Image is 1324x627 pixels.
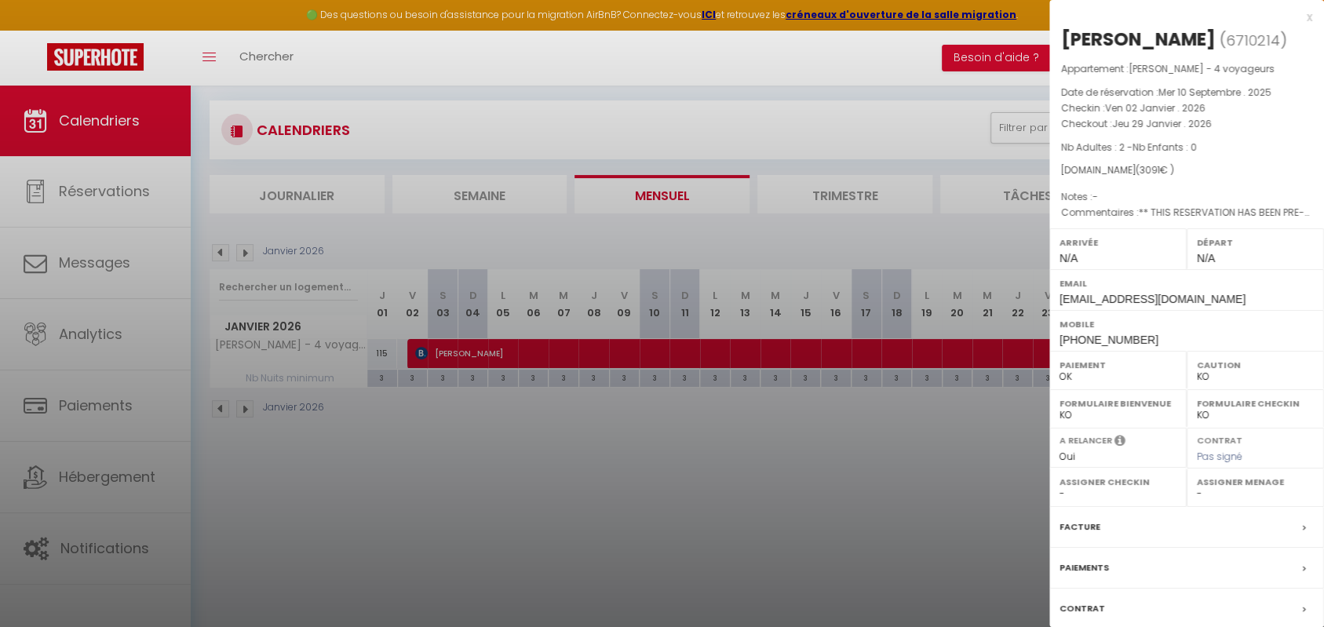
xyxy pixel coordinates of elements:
[1133,140,1197,154] span: Nb Enfants : 0
[1129,62,1275,75] span: [PERSON_NAME] - 4 voyageurs
[1049,8,1312,27] div: x
[1060,293,1246,305] span: [EMAIL_ADDRESS][DOMAIN_NAME]
[1061,205,1312,221] p: Commentaires :
[1060,600,1105,617] label: Contrat
[1226,31,1280,50] span: 6710214
[1060,519,1100,535] label: Facture
[1061,140,1197,154] span: Nb Adultes : 2 -
[1060,334,1158,346] span: [PHONE_NUMBER]
[13,6,60,53] button: Ouvrir le widget de chat LiveChat
[1105,101,1205,115] span: Ven 02 Janvier . 2026
[1197,474,1314,490] label: Assigner Menage
[1158,86,1271,99] span: Mer 10 Septembre . 2025
[1060,235,1176,250] label: Arrivée
[1112,117,1212,130] span: Jeu 29 Janvier . 2026
[1114,434,1125,451] i: Sélectionner OUI si vous souhaiter envoyer les séquences de messages post-checkout
[1140,163,1160,177] span: 3091
[1060,560,1109,576] label: Paiements
[1220,29,1287,51] span: ( )
[1197,252,1215,264] span: N/A
[1197,434,1242,444] label: Contrat
[1060,275,1314,291] label: Email
[1060,474,1176,490] label: Assigner Checkin
[1092,190,1098,203] span: -
[1197,450,1242,463] span: Pas signé
[1061,27,1216,52] div: [PERSON_NAME]
[1197,235,1314,250] label: Départ
[1060,252,1078,264] span: N/A
[1197,396,1314,411] label: Formulaire Checkin
[1061,116,1312,132] p: Checkout :
[1061,189,1312,205] p: Notes :
[1060,357,1176,373] label: Paiement
[1197,357,1314,373] label: Caution
[1060,396,1176,411] label: Formulaire Bienvenue
[1061,100,1312,116] p: Checkin :
[1060,316,1314,332] label: Mobile
[1061,85,1312,100] p: Date de réservation :
[1061,61,1312,77] p: Appartement :
[1136,163,1174,177] span: ( € )
[1061,163,1312,178] div: [DOMAIN_NAME]
[1060,434,1112,447] label: A relancer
